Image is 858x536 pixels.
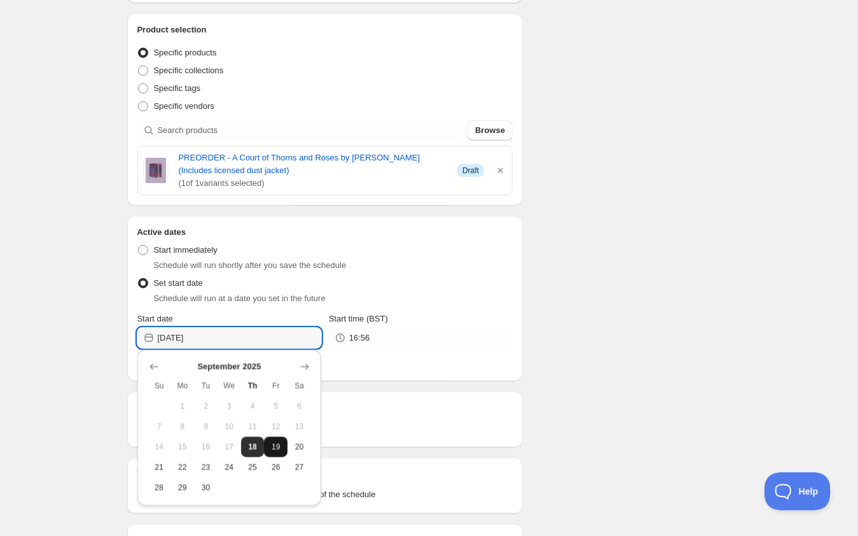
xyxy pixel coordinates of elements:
[170,437,194,457] button: Monday September 15 2025
[287,396,311,416] button: Saturday September 6 2025
[176,381,189,391] span: Mo
[246,401,259,411] span: 4
[153,483,166,493] span: 28
[269,462,282,472] span: 26
[199,442,212,452] span: 16
[241,396,265,416] button: Thursday September 4 2025
[153,381,166,391] span: Su
[223,462,236,472] span: 24
[199,483,212,493] span: 30
[153,462,166,472] span: 21
[170,477,194,498] button: Monday September 29 2025
[170,396,194,416] button: Monday September 1 2025
[176,401,189,411] span: 1
[269,442,282,452] span: 19
[467,120,513,141] button: Browse
[148,477,171,498] button: Sunday September 28 2025
[154,66,224,75] span: Specific collections
[179,152,448,177] a: PREORDER - A Court of Thorns and Roses by [PERSON_NAME] (Includes licensed dust jacket)
[153,421,166,432] span: 7
[223,381,236,391] span: We
[148,416,171,437] button: Sunday September 7 2025
[246,442,259,452] span: 18
[264,376,287,396] th: Friday
[293,381,306,391] span: Sa
[475,124,505,137] span: Browse
[293,442,306,452] span: 20
[170,376,194,396] th: Monday
[145,358,163,376] button: Show previous month, August 2025
[296,358,314,376] button: Show next month, October 2025
[176,462,189,472] span: 22
[246,381,259,391] span: Th
[199,421,212,432] span: 9
[194,437,218,457] button: Tuesday September 16 2025
[154,293,326,303] span: Schedule will run at a date you set in the future
[246,421,259,432] span: 11
[194,416,218,437] button: Tuesday September 9 2025
[154,101,214,111] span: Specific vendors
[218,457,241,477] button: Wednesday September 24 2025
[765,472,833,511] iframe: Toggle Customer Support
[199,462,212,472] span: 23
[154,83,201,93] span: Specific tags
[223,421,236,432] span: 10
[194,376,218,396] th: Tuesday
[264,437,287,457] button: Friday September 19 2025
[241,376,265,396] th: Thursday
[179,177,448,190] span: ( 1 of 1 variants selected)
[269,421,282,432] span: 12
[137,226,513,239] h2: Active dates
[246,462,259,472] span: 25
[199,401,212,411] span: 2
[287,457,311,477] button: Saturday September 27 2025
[158,120,466,141] input: Search products
[148,437,171,457] button: Sunday September 14 2025
[176,483,189,493] span: 29
[137,24,513,36] h2: Product selection
[241,437,265,457] button: Today Thursday September 18 2025
[194,477,218,498] button: Tuesday September 30 2025
[293,401,306,411] span: 6
[264,416,287,437] button: Friday September 12 2025
[154,278,203,288] span: Set start date
[170,416,194,437] button: Monday September 8 2025
[269,401,282,411] span: 5
[287,376,311,396] th: Saturday
[194,457,218,477] button: Tuesday September 23 2025
[153,442,166,452] span: 14
[154,245,218,255] span: Start immediately
[176,442,189,452] span: 15
[241,416,265,437] button: Thursday September 11 2025
[223,401,236,411] span: 3
[137,468,513,481] h2: Tags
[170,457,194,477] button: Monday September 22 2025
[218,437,241,457] button: Wednesday September 17 2025
[154,48,217,57] span: Specific products
[148,457,171,477] button: Sunday September 21 2025
[137,314,173,323] span: Start date
[293,421,306,432] span: 13
[462,166,479,176] span: Draft
[293,462,306,472] span: 27
[176,421,189,432] span: 8
[218,416,241,437] button: Wednesday September 10 2025
[264,457,287,477] button: Friday September 26 2025
[223,442,236,452] span: 17
[269,381,282,391] span: Fr
[329,314,388,323] span: Start time (BST)
[264,396,287,416] button: Friday September 5 2025
[137,402,513,414] h2: Repeating
[287,416,311,437] button: Saturday September 13 2025
[218,396,241,416] button: Wednesday September 3 2025
[241,457,265,477] button: Thursday September 25 2025
[218,376,241,396] th: Wednesday
[287,437,311,457] button: Saturday September 20 2025
[154,260,347,270] span: Schedule will run shortly after you save the schedule
[148,376,171,396] th: Sunday
[199,381,212,391] span: Tu
[194,396,218,416] button: Tuesday September 2 2025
